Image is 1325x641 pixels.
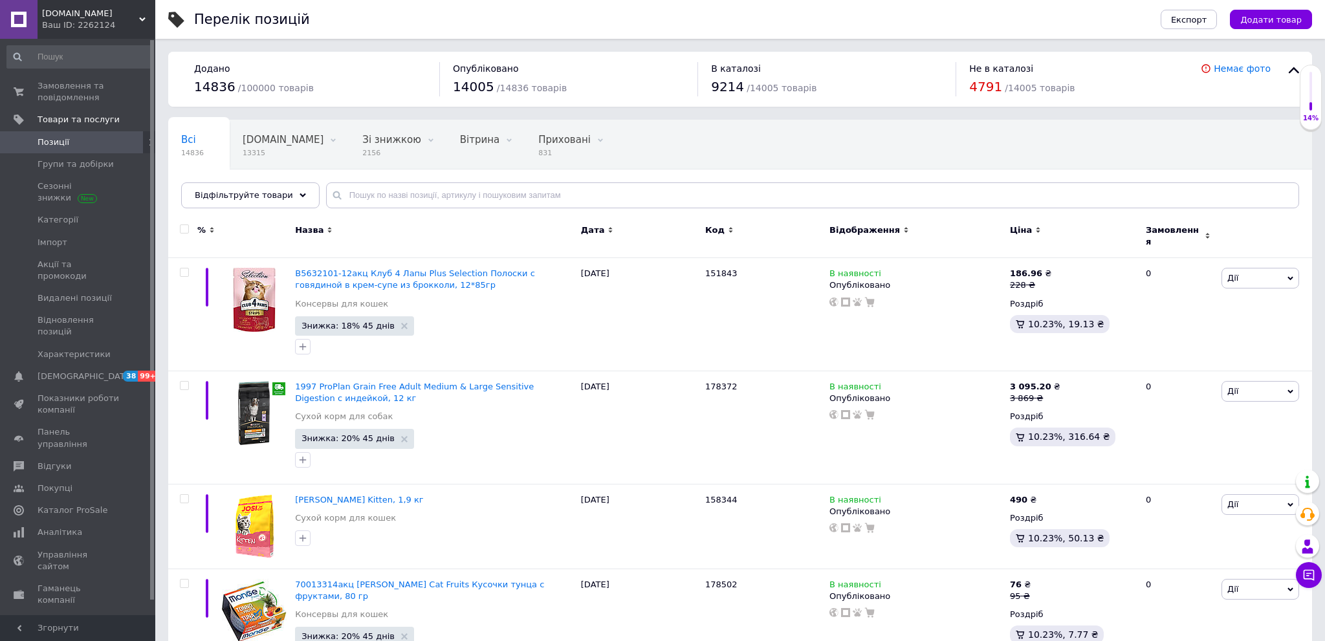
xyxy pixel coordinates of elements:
[705,382,738,391] span: 178372
[38,426,120,450] span: Панель управління
[362,134,421,146] span: Зі знижкою
[1010,224,1032,236] span: Ціна
[38,136,69,148] span: Позиції
[829,268,881,282] span: В наявності
[1146,224,1201,248] span: Замовлення
[1230,10,1312,29] button: Додати товар
[6,45,153,69] input: Пошук
[1010,494,1036,506] div: ₴
[38,393,120,416] span: Показники роботи компанії
[829,393,1003,404] div: Опубліковано
[1227,273,1238,283] span: Дії
[829,279,1003,291] div: Опубліковано
[1240,15,1302,25] span: Додати товар
[295,495,423,505] a: [PERSON_NAME] Kitten, 1,9 кг
[1138,258,1218,371] div: 0
[1138,484,1218,569] div: 0
[181,148,204,158] span: 14836
[1010,591,1031,602] div: 95 ₴
[747,83,816,93] span: / 14005 товарів
[38,114,120,125] span: Товари та послуги
[138,371,159,382] span: 99+
[295,224,323,236] span: Назва
[1010,393,1060,404] div: 3 869 ₴
[1010,609,1135,620] div: Роздріб
[38,483,72,494] span: Покупці
[829,580,881,593] span: В наявності
[460,134,499,146] span: Вітрина
[1010,381,1060,393] div: ₴
[222,381,287,446] img: 1997 ProPlan Grain Free Adult Medium & Large Sensitive Digestion с индейкой, 12 кг
[326,182,1299,208] input: Пошук по назві позиції, артикулу і пошуковим запитам
[1010,579,1031,591] div: ₴
[295,268,535,290] a: B5632101-12акц Клуб 4 Лапы Plus Selection Полоски с говядиной в крем-супе из брокколи, 12*85гр
[38,292,112,304] span: Видалені позиції
[578,258,702,371] div: [DATE]
[711,79,744,94] span: 9214
[301,321,395,330] span: Знижка: 18% 45 днів
[1028,629,1099,640] span: 10.23%, 7.77 ₴
[243,134,323,146] span: [DOMAIN_NAME]
[497,83,567,93] span: / 14836 товарів
[235,494,274,559] img: Josera JosiCat Kitten, 1,9 кг
[301,632,395,640] span: Знижка: 20% 45 днів
[194,13,310,27] div: Перелік позицій
[38,158,114,170] span: Групи та добірки
[38,259,120,282] span: Акції та промокоди
[705,495,738,505] span: 158344
[295,580,544,601] a: 70013314акц [PERSON_NAME] Cat Fruits Кусочки тунца с фруктами, 80 гр
[38,349,111,360] span: Характеристики
[1227,499,1238,509] span: Дії
[295,512,396,524] a: Сухой корм для кошек
[1138,371,1218,484] div: 0
[123,371,138,382] span: 38
[1296,562,1322,588] button: Чат з покупцем
[301,434,395,442] span: Знижка: 20% 45 днів
[38,237,67,248] span: Імпорт
[233,268,276,332] img: B5632101-12акц Клуб 4 Лапы Plus Selection Полоски с говядиной в крем-супе из брокколи, 12*85гр
[1028,319,1104,329] span: 10.23%, 19.13 ₴
[42,19,155,31] div: Ваш ID: 2262124
[705,580,738,589] span: 178502
[1010,298,1135,310] div: Роздріб
[1010,495,1027,505] b: 490
[829,224,900,236] span: Відображення
[194,63,230,74] span: Додано
[181,183,248,195] span: Опубліковані
[578,484,702,569] div: [DATE]
[581,224,605,236] span: Дата
[1028,533,1104,543] span: 10.23%, 50.13 ₴
[1010,279,1051,291] div: 228 ₴
[243,148,323,158] span: 13315
[453,79,494,94] span: 14005
[38,527,82,538] span: Аналітика
[578,371,702,484] div: [DATE]
[295,382,534,403] a: 1997 ProPlan Grain Free Adult Medium & Large Sensitive Digestion с индейкой, 12 кг
[38,549,120,572] span: Управління сайтом
[1028,431,1110,442] span: 10.23%, 316.64 ₴
[38,505,107,516] span: Каталог ProSale
[969,79,1002,94] span: 4791
[1161,10,1218,29] button: Експорт
[181,134,196,146] span: Всі
[1005,83,1075,93] span: / 14005 товарів
[1300,114,1321,123] div: 14%
[1010,382,1051,391] b: 3 095.20
[194,79,235,94] span: 14836
[295,411,393,422] a: Сухой корм для собак
[1227,386,1238,396] span: Дії
[453,63,519,74] span: Опубліковано
[1010,580,1022,589] b: 76
[705,224,725,236] span: Код
[295,298,388,310] a: Консервы для кошек
[38,180,120,204] span: Сезонні знижки
[295,609,388,620] a: Консервы для кошек
[38,80,120,103] span: Замовлення та повідомлення
[362,148,421,158] span: 2156
[829,506,1003,517] div: Опубліковано
[538,134,591,146] span: Приховані
[1010,411,1135,422] div: Роздріб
